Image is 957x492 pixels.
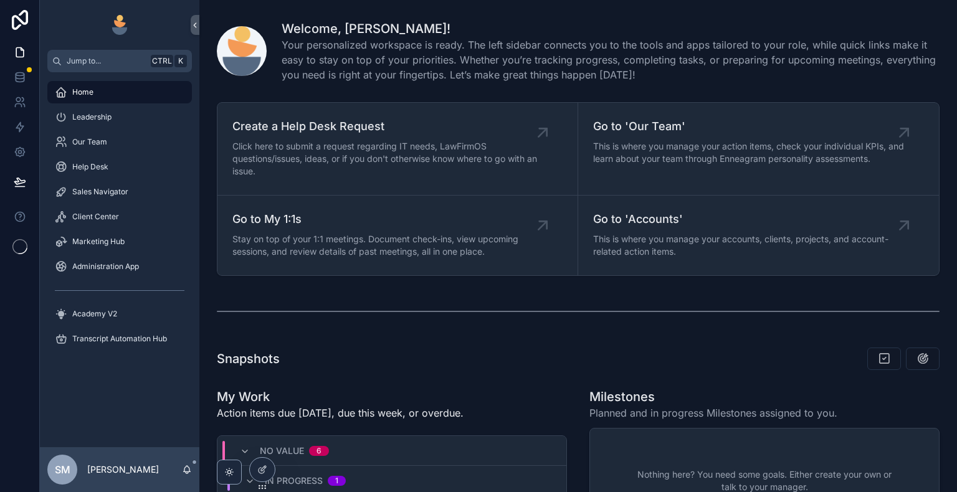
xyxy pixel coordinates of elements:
[578,103,939,196] a: Go to 'Our Team'This is where you manage your action items, check your individual KPIs, and learn...
[67,56,146,66] span: Jump to...
[265,475,323,487] span: In Progress
[72,187,128,197] span: Sales Navigator
[578,196,939,275] a: Go to 'Accounts'This is where you manage your accounts, clients, projects, and account-related ac...
[47,81,192,103] a: Home
[593,140,904,165] span: This is where you manage your action items, check your individual KPIs, and learn about your team...
[217,405,464,420] p: Action items due [DATE], due this week, or overdue.
[47,106,192,128] a: Leadership
[47,131,192,153] a: Our Team
[335,476,338,486] div: 1
[232,140,543,177] span: Click here to submit a request regarding IT needs, LawFirmOS questions/issues, ideas, or if you d...
[47,328,192,350] a: Transcript Automation Hub
[232,211,543,228] span: Go to My 1:1s
[217,196,578,275] a: Go to My 1:1sStay on top of your 1:1 meetings. Document check-ins, view upcoming sessions, and re...
[47,255,192,278] a: Administration App
[593,211,904,228] span: Go to 'Accounts'
[151,55,173,67] span: Ctrl
[47,156,192,178] a: Help Desk
[47,303,192,325] a: Academy V2
[589,388,837,405] h1: Milestones
[72,237,125,247] span: Marketing Hub
[593,233,904,258] span: This is where you manage your accounts, clients, projects, and account-related action items.
[55,462,70,477] span: SM
[72,309,117,319] span: Academy V2
[110,15,130,35] img: App logo
[176,56,186,66] span: K
[260,445,304,457] span: No value
[40,72,199,366] div: scrollable content
[72,87,93,97] span: Home
[72,212,119,222] span: Client Center
[232,233,543,258] span: Stay on top of your 1:1 meetings. Document check-ins, view upcoming sessions, and review details ...
[593,118,904,135] span: Go to 'Our Team'
[72,112,112,122] span: Leadership
[47,181,192,203] a: Sales Navigator
[72,162,108,172] span: Help Desk
[317,446,321,456] div: 6
[589,405,837,420] span: Planned and in progress Milestones assigned to you.
[232,118,543,135] span: Create a Help Desk Request
[217,103,578,196] a: Create a Help Desk RequestClick here to submit a request regarding IT needs, LawFirmOS questions/...
[72,262,139,272] span: Administration App
[282,37,940,82] span: Your personalized workspace is ready. The left sidebar connects you to the tools and apps tailore...
[217,388,464,405] h1: My Work
[282,20,940,37] h1: Welcome, [PERSON_NAME]!
[87,463,159,476] p: [PERSON_NAME]
[72,334,167,344] span: Transcript Automation Hub
[47,230,192,253] a: Marketing Hub
[217,350,280,367] h1: Snapshots
[47,50,192,72] button: Jump to...CtrlK
[72,137,107,147] span: Our Team
[47,206,192,228] a: Client Center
